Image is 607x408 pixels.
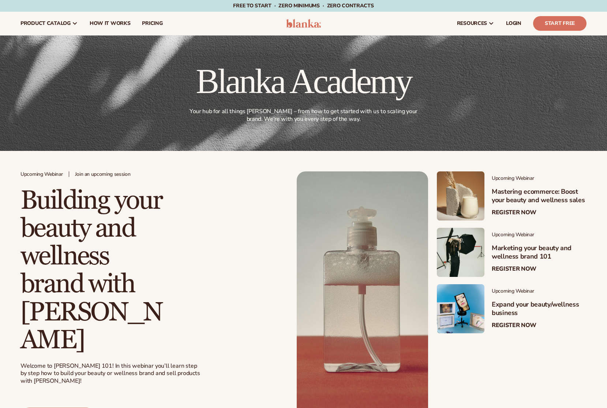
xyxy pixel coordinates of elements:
[492,175,587,182] span: Upcoming Webinar
[492,300,587,318] h3: Expand your beauty/wellness business
[20,187,167,354] h2: Building your beauty and wellness brand with [PERSON_NAME]
[142,21,162,26] span: pricing
[84,12,136,35] a: How It Works
[75,171,131,178] span: Join an upcoming session
[492,288,587,294] span: Upcoming Webinar
[533,16,587,31] a: Start Free
[15,12,84,35] a: product catalog
[492,209,536,216] a: Register Now
[492,322,536,329] a: Register Now
[492,232,587,238] span: Upcoming Webinar
[286,19,321,28] img: logo
[451,12,500,35] a: resources
[186,64,422,99] h1: Blanka Academy
[136,12,168,35] a: pricing
[492,244,587,261] h3: Marketing your beauty and wellness brand 101
[492,188,587,205] h3: Mastering ecommerce: Boost your beauty and wellness sales
[90,21,131,26] span: How It Works
[20,362,201,385] div: Welcome to [PERSON_NAME] 101! In this webinar you’ll learn step by step how to build your beauty ...
[233,2,374,9] span: Free to start · ZERO minimums · ZERO contracts
[492,266,536,272] a: Register Now
[20,21,71,26] span: product catalog
[457,21,487,26] span: resources
[20,171,63,178] span: Upcoming Webinar
[187,108,420,123] p: Your hub for all things [PERSON_NAME] – from how to get started with us to scaling your brand. We...
[500,12,527,35] a: LOGIN
[506,21,521,26] span: LOGIN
